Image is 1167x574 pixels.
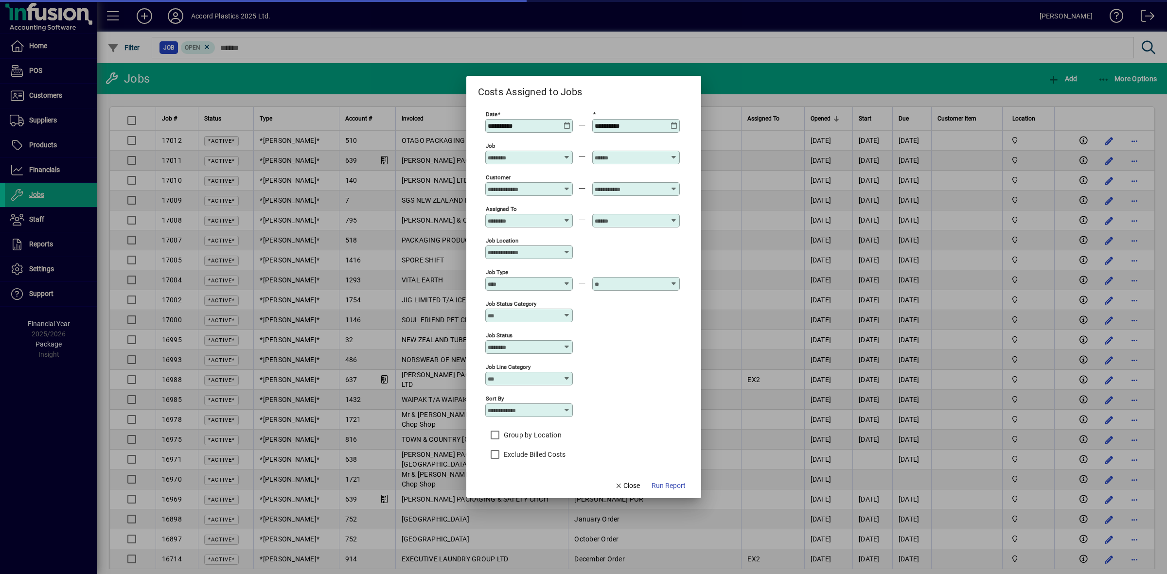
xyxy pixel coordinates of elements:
label: Exclude Billed Costs [502,450,566,459]
mat-label: Job [486,142,495,149]
mat-label: Customer [486,174,511,180]
span: Run Report [652,481,686,491]
mat-label: Job Location [486,237,518,244]
span: Close [615,481,640,491]
mat-label: Date [486,110,497,117]
mat-label: Assigned To [486,205,517,212]
mat-label: Job Status Category [486,300,536,307]
mat-label: Job Line Category [486,363,530,370]
mat-label: Job Type [486,268,508,275]
label: Group by Location [502,430,562,440]
mat-label: Job Status [486,331,513,338]
mat-label: Sort by [486,395,504,401]
h2: Costs Assigned to Jobs [466,76,594,100]
button: Close [611,477,644,494]
button: Run Report [648,477,690,494]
